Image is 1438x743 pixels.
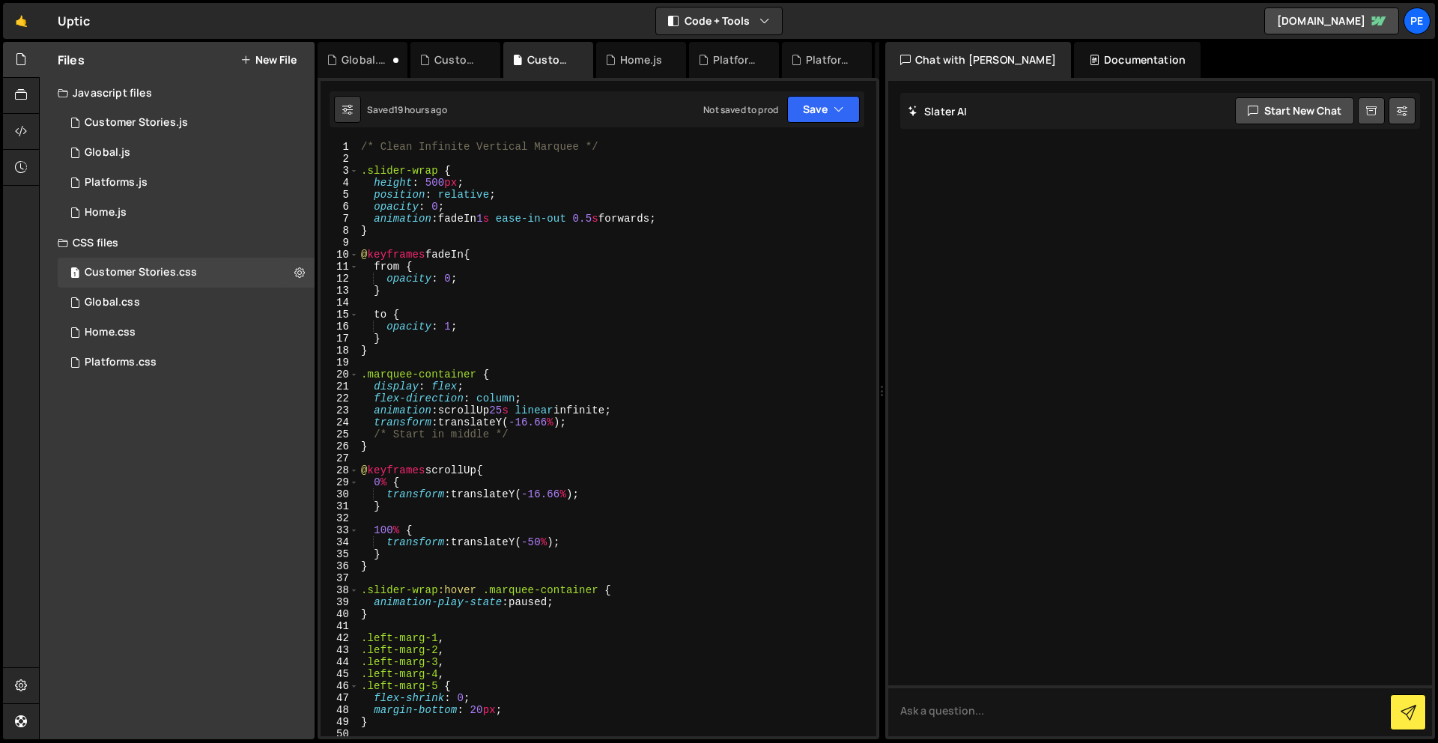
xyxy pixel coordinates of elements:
div: Platforms.css [713,52,761,67]
div: 36 [321,560,359,572]
div: 16207/43628.js [58,198,315,228]
div: 44 [321,656,359,668]
div: 16207/44877.js [58,108,315,138]
div: Javascript files [40,78,315,108]
div: 33 [321,524,359,536]
div: 12 [321,273,359,285]
div: 21 [321,380,359,392]
div: 4 [321,177,359,189]
div: 14 [321,297,359,309]
div: Platforms.js [806,52,854,67]
div: 7 [321,213,359,225]
button: New File [240,54,297,66]
div: Customer Stories.js [85,116,188,130]
div: 37 [321,572,359,584]
div: 6 [321,201,359,213]
div: 45 [321,668,359,680]
div: 30 [321,488,359,500]
div: Customer Stories.css [85,266,197,279]
div: Platforms.css [85,356,157,369]
div: 19 [321,357,359,369]
div: Home.js [620,52,662,67]
div: 42 [321,632,359,644]
div: 48 [321,704,359,716]
div: 16207/43839.css [58,288,315,318]
div: Global.css [85,296,140,309]
a: Pe [1404,7,1431,34]
div: 25 [321,428,359,440]
div: 15 [321,309,359,321]
div: 50 [321,728,359,740]
div: 41 [321,620,359,632]
div: 27 [321,452,359,464]
div: 16207/44103.js [58,168,315,198]
button: Code + Tools [656,7,782,34]
div: Home.css [85,326,136,339]
div: 1 [321,141,359,153]
div: 46 [321,680,359,692]
div: Saved [367,103,447,116]
div: 23 [321,404,359,416]
div: 39 [321,596,359,608]
div: 16 [321,321,359,333]
div: Platforms.js [85,176,148,189]
div: 20 [321,369,359,380]
div: 40 [321,608,359,620]
div: 9 [321,237,359,249]
div: 43 [321,644,359,656]
div: 5 [321,189,359,201]
div: 16207/44876.css [58,258,315,288]
div: CSS files [40,228,315,258]
div: Chat with [PERSON_NAME] [885,42,1071,78]
div: Global.css [342,52,389,67]
div: Global.js [85,146,130,160]
div: 16207/44644.css [58,348,315,377]
div: 31 [321,500,359,512]
div: 2 [321,153,359,165]
button: Save [787,96,860,123]
div: 13 [321,285,359,297]
h2: Slater AI [908,104,968,118]
div: 16207/43644.css [58,318,315,348]
div: 22 [321,392,359,404]
div: Documentation [1074,42,1201,78]
div: Customer Stories.js [434,52,482,67]
div: Customer Stories.css [527,52,575,67]
a: [DOMAIN_NAME] [1264,7,1399,34]
span: 1 [70,268,79,280]
div: 26 [321,440,359,452]
div: 34 [321,536,359,548]
div: 8 [321,225,359,237]
div: 38 [321,584,359,596]
div: 17 [321,333,359,345]
div: 16207/43629.js [58,138,315,168]
div: 32 [321,512,359,524]
div: 29 [321,476,359,488]
button: Start new chat [1235,97,1354,124]
div: 19 hours ago [394,103,447,116]
h2: Files [58,52,85,68]
a: 🤙 [3,3,40,39]
div: 11 [321,261,359,273]
div: 35 [321,548,359,560]
div: 3 [321,165,359,177]
div: Home.js [85,206,127,219]
div: 47 [321,692,359,704]
div: Uptic [58,12,90,30]
div: 24 [321,416,359,428]
div: 49 [321,716,359,728]
div: Not saved to prod [703,103,778,116]
div: 10 [321,249,359,261]
div: 28 [321,464,359,476]
div: 18 [321,345,359,357]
